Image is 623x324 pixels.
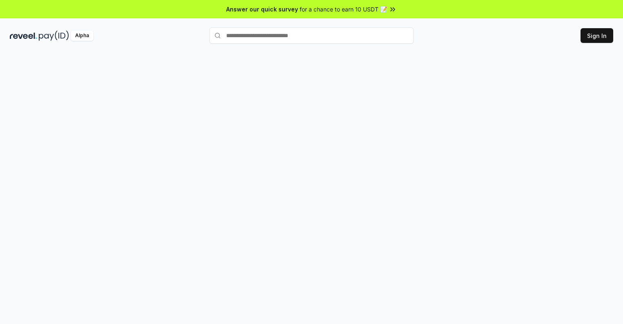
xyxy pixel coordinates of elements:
[10,31,37,41] img: reveel_dark
[581,28,613,43] button: Sign In
[300,5,387,13] span: for a chance to earn 10 USDT 📝
[39,31,69,41] img: pay_id
[71,31,93,41] div: Alpha
[226,5,298,13] span: Answer our quick survey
